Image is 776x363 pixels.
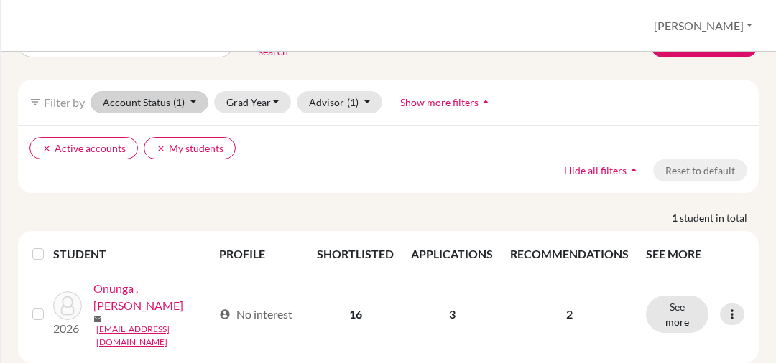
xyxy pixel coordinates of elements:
span: Hide all filters [564,164,627,176]
span: account_circle [219,308,231,320]
td: 3 [402,271,502,357]
span: Show more filters [400,96,479,108]
div: No interest [219,306,292,323]
p: 2026 [53,320,82,337]
button: Hide all filtersarrow_drop_up [552,159,653,181]
button: Show more filtersarrow_drop_up [388,91,505,113]
th: PROFILE [211,237,309,271]
button: Advisor(1) [297,91,382,113]
th: RECOMMENDATIONS [502,237,637,271]
i: clear [42,143,52,154]
button: See more [646,296,708,333]
span: mail [93,315,102,324]
th: SHORTLISTED [308,237,402,271]
span: student in total [680,210,759,225]
th: SEE MORE [637,237,753,271]
button: clearMy students [144,137,236,159]
span: (1) [347,96,359,108]
button: Grad Year [214,91,292,113]
i: clear [156,143,166,154]
th: APPLICATIONS [402,237,502,271]
i: arrow_drop_up [479,95,493,109]
span: Filter by [44,95,85,109]
p: 2 [510,306,629,323]
strong: 1 [672,210,680,225]
button: [PERSON_NAME] [647,12,759,39]
i: arrow_drop_up [627,163,641,177]
a: Onunga , [PERSON_NAME] [93,280,213,314]
th: STUDENT [53,237,211,271]
td: 16 [308,271,402,357]
button: clearActive accounts [29,137,138,159]
button: Account Status(1) [91,91,208,113]
img: Onunga , Sylvia Egwa [53,291,82,320]
button: Reset to default [653,159,747,181]
a: [EMAIL_ADDRESS][DOMAIN_NAME] [96,323,213,349]
span: (1) [173,96,185,108]
i: filter_list [29,96,41,108]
